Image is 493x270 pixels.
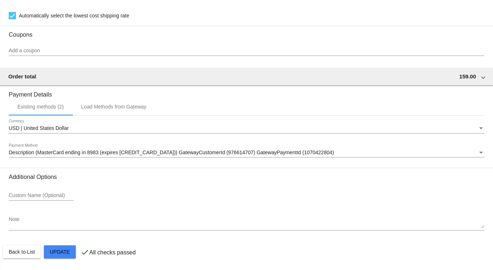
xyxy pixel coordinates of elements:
mat-select: Payment Method [9,150,484,156]
button: Back to List [3,245,41,258]
h3: Payment Details [9,86,484,98]
div: Existing methods (2) [17,104,64,110]
h3: Additional Options [9,173,484,180]
input: Add a coupon [9,48,484,54]
span: Update [50,249,70,255]
h3: Coupons [9,26,484,38]
span: Back to List [9,249,35,255]
span: Description (MasterCard ending in 8983 (expires [CREDIT_CARD_DATA])) GatewayCustomerId (976614707... [9,150,334,155]
input: Custom Name (Optional) [9,193,74,199]
button: Update [44,245,76,258]
span: Automatically select the lowest cost shipping rate [19,11,129,20]
mat-icon: check [81,248,89,257]
div: Load Methods from Gateway [81,104,147,110]
span: Order total [8,73,36,79]
mat-select: Currency [9,126,484,131]
p: All checks passed [89,249,136,256]
span: USD | United States Dollar [9,125,69,131]
span: 159.00 [459,73,476,79]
